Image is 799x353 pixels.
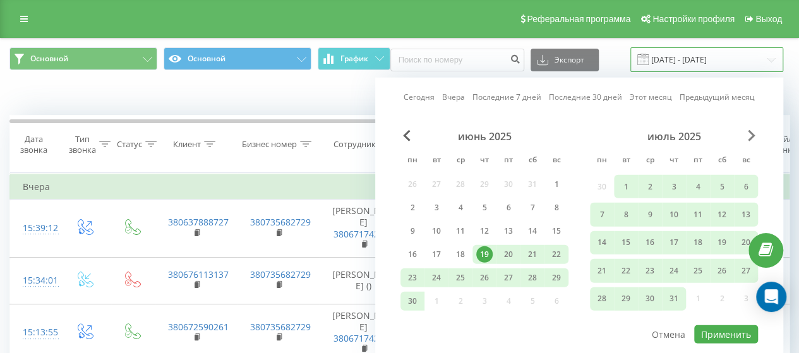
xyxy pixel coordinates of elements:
a: 380735682729 [250,216,311,228]
div: Статус [117,139,142,150]
a: Последние 30 дней [549,91,622,103]
div: 27 [500,270,517,286]
div: ср 9 июля 2025 г. [638,203,662,226]
div: 19 [714,234,730,251]
div: вс 6 июля 2025 г. [734,175,758,198]
a: 380676113137 [168,268,229,280]
button: Применить [694,325,758,344]
div: Дата звонка [10,134,57,155]
abbr: воскресенье [547,152,566,171]
div: 5 [714,178,730,194]
div: 13 [500,223,517,239]
span: Previous Month [403,130,411,141]
div: 29 [618,290,634,307]
div: 25 [690,263,706,279]
div: 3 [666,178,682,194]
span: Настройки профиля [652,14,735,24]
div: пн 30 июня 2025 г. [400,292,424,311]
div: 15:34:01 [23,268,48,293]
div: пт 20 июня 2025 г. [496,245,520,264]
div: пт 11 июля 2025 г. [686,203,710,226]
div: пт 18 июля 2025 г. [686,230,710,254]
a: 380637888727 [168,216,229,228]
div: пн 7 июля 2025 г. [590,203,614,226]
td: [PERSON_NAME] () [320,258,408,304]
div: сб 28 июня 2025 г. [520,268,544,287]
div: вт 22 июля 2025 г. [614,259,638,282]
div: 23 [404,270,421,286]
div: 2 [404,200,421,216]
div: пт 4 июля 2025 г. [686,175,710,198]
div: 10 [428,223,445,239]
div: 15:13:55 [23,320,48,345]
div: пн 14 июля 2025 г. [590,230,614,254]
span: Реферальная программа [527,14,630,24]
div: ср 30 июля 2025 г. [638,287,662,310]
abbr: пятница [688,152,707,171]
div: 24 [666,263,682,279]
div: вт 29 июля 2025 г. [614,287,638,310]
div: Тип звонка [69,134,96,155]
div: чт 12 июня 2025 г. [472,222,496,241]
div: 14 [594,234,610,251]
div: 2 [642,178,658,194]
div: 27 [738,263,754,279]
span: Выход [755,14,782,24]
div: сб 19 июля 2025 г. [710,230,734,254]
div: 11 [452,223,469,239]
div: 12 [714,206,730,223]
div: 21 [524,246,541,263]
div: ср 23 июля 2025 г. [638,259,662,282]
div: вт 10 июня 2025 г. [424,222,448,241]
div: вс 22 июня 2025 г. [544,245,568,264]
div: 9 [642,206,658,223]
div: 28 [524,270,541,286]
div: 13 [738,206,754,223]
abbr: вторник [616,152,635,171]
div: июль 2025 [590,130,758,143]
abbr: пятница [499,152,518,171]
div: 1 [548,176,565,193]
button: Основной [164,47,311,70]
div: 6 [500,200,517,216]
div: 15:39:12 [23,216,48,241]
div: 24 [428,270,445,286]
div: пн 16 июня 2025 г. [400,245,424,264]
div: сб 7 июня 2025 г. [520,198,544,217]
div: 7 [524,200,541,216]
div: вс 8 июня 2025 г. [544,198,568,217]
div: ср 4 июня 2025 г. [448,198,472,217]
div: сб 14 июня 2025 г. [520,222,544,241]
div: ср 18 июня 2025 г. [448,245,472,264]
button: График [318,47,390,70]
abbr: четверг [475,152,494,171]
div: чт 5 июня 2025 г. [472,198,496,217]
div: 17 [428,246,445,263]
div: 8 [548,200,565,216]
div: 3 [428,200,445,216]
div: чт 10 июля 2025 г. [662,203,686,226]
div: 1 [618,178,634,194]
div: 19 [476,246,493,263]
div: 18 [690,234,706,251]
button: Отмена [645,325,692,344]
div: пн 21 июля 2025 г. [590,259,614,282]
div: сб 26 июля 2025 г. [710,259,734,282]
div: пт 6 июня 2025 г. [496,198,520,217]
div: чт 26 июня 2025 г. [472,268,496,287]
div: 12 [476,223,493,239]
abbr: воскресенье [736,152,755,171]
div: Сотрудник [333,139,376,150]
input: Поиск по номеру [390,49,524,71]
td: [PERSON_NAME] [320,200,408,258]
div: чт 31 июля 2025 г. [662,287,686,310]
div: пн 2 июня 2025 г. [400,198,424,217]
abbr: четверг [664,152,683,171]
div: сб 5 июля 2025 г. [710,175,734,198]
div: 17 [666,234,682,251]
div: 30 [642,290,658,307]
div: ср 16 июля 2025 г. [638,230,662,254]
div: 31 [666,290,682,307]
div: вс 27 июля 2025 г. [734,259,758,282]
div: 21 [594,263,610,279]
